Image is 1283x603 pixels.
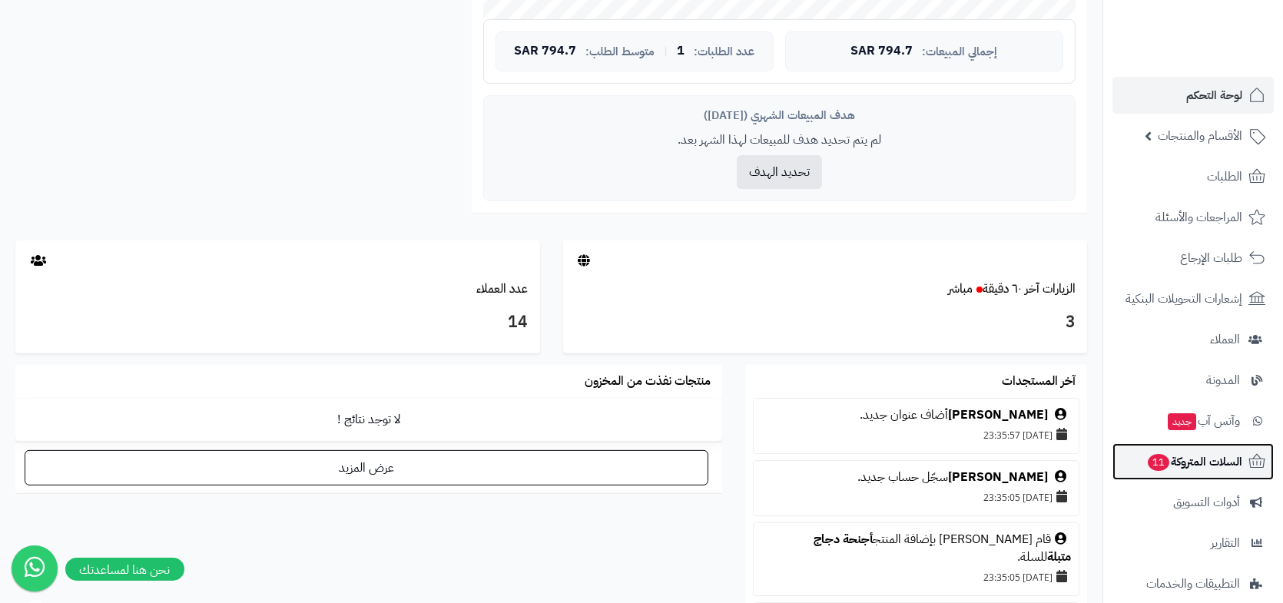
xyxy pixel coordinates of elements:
a: إشعارات التحويلات البنكية [1112,280,1274,317]
span: العملاء [1210,329,1240,350]
span: التطبيقات والخدمات [1146,573,1240,595]
span: السلات المتروكة [1146,451,1242,472]
div: [DATE] 23:35:05 [761,486,1071,508]
span: 794.7 SAR [850,45,913,58]
button: تحديد الهدف [737,155,822,189]
span: لوحة التحكم [1186,84,1242,106]
span: 11 [1148,454,1170,472]
h3: منتجات نفذت من المخزون [585,375,711,389]
small: مباشر [948,280,973,298]
a: عدد العملاء [477,280,529,298]
a: المدونة [1112,362,1274,399]
img: logo-2.png [1179,35,1268,67]
div: هدف المبيعات الشهري ([DATE]) [496,108,1063,124]
a: عرض المزيد [25,450,708,485]
span: متوسط الطلب: [585,45,655,58]
span: 794.7 SAR [514,45,576,58]
span: 1 [677,45,685,58]
a: طلبات الإرجاع [1112,240,1274,277]
span: المراجعات والأسئلة [1155,207,1242,228]
span: إشعارات التحويلات البنكية [1126,288,1242,310]
span: الأقسام والمنتجات [1158,125,1242,147]
a: المراجعات والأسئلة [1112,199,1274,236]
span: عدد الطلبات: [694,45,754,58]
a: وآتس آبجديد [1112,403,1274,439]
a: الطلبات [1112,158,1274,195]
a: التقارير [1112,525,1274,562]
span: أدوات التسويق [1173,492,1240,513]
a: [PERSON_NAME] [948,406,1048,424]
div: [DATE] 23:35:05 [761,566,1071,588]
span: طلبات الإرجاع [1180,247,1242,269]
div: أضاف عنوان جديد. [761,406,1071,424]
h3: 3 [575,310,1076,336]
a: السلات المتروكة11 [1112,443,1274,480]
span: الطلبات [1207,166,1242,187]
div: [DATE] 23:35:57 [761,424,1071,446]
a: الزيارات آخر ٦٠ دقيقةمباشر [948,280,1076,298]
a: أجنحة دجاج متبلة [814,530,1071,566]
span: وآتس آب [1166,410,1240,432]
span: جديد [1168,413,1196,430]
h3: آخر المستجدات [1002,375,1076,389]
span: | [664,45,668,57]
a: [PERSON_NAME] [948,468,1048,486]
td: لا توجد نتائج ! [15,399,722,441]
a: أدوات التسويق [1112,484,1274,521]
a: التطبيقات والخدمات [1112,565,1274,602]
p: لم يتم تحديد هدف للمبيعات لهذا الشهر بعد. [496,131,1063,149]
div: قام [PERSON_NAME] بإضافة المنتج للسلة. [761,531,1071,566]
a: العملاء [1112,321,1274,358]
span: المدونة [1206,369,1240,391]
a: لوحة التحكم [1112,77,1274,114]
div: سجّل حساب جديد. [761,469,1071,486]
span: إجمالي المبيعات: [922,45,997,58]
span: التقارير [1211,532,1240,554]
h3: 14 [27,310,529,336]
